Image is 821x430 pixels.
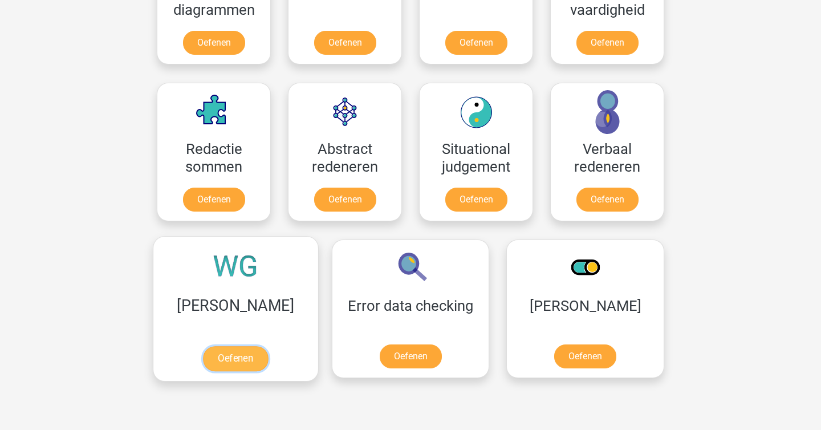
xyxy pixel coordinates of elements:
a: Oefenen [445,31,507,55]
a: Oefenen [183,188,245,212]
a: Oefenen [576,188,639,212]
a: Oefenen [314,188,376,212]
a: Oefenen [380,344,442,368]
a: Oefenen [445,188,507,212]
a: Oefenen [183,31,245,55]
a: Oefenen [554,344,616,368]
a: Oefenen [203,346,268,371]
a: Oefenen [576,31,639,55]
a: Oefenen [314,31,376,55]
